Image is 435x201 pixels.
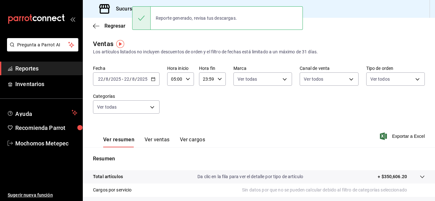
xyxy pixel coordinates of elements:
span: Mochomos Metepec [15,139,77,148]
p: Cargos por servicio [93,187,132,193]
span: Pregunta a Parrot AI [17,42,68,48]
input: ---- [137,77,148,82]
span: - [122,77,123,82]
button: Exportar a Excel [381,132,425,140]
div: navigation tabs [103,137,205,147]
p: Total artículos [93,173,123,180]
span: Sugerir nueva función [8,192,77,198]
p: Da clic en la fila para ver el detalle por tipo de artículo [197,173,303,180]
span: Inventarios [15,80,77,88]
span: Ver todas [238,76,257,82]
span: / [135,77,137,82]
img: Tooltip marker [116,40,124,48]
span: Ver todos [370,76,390,82]
span: / [130,77,132,82]
p: + $350,606.20 [378,173,407,180]
input: -- [105,77,109,82]
button: Ver resumen [103,137,134,147]
input: ---- [111,77,121,82]
h3: Sucursal: Mochomos (Metepec) [111,5,190,13]
span: Ver todas [97,104,117,110]
label: Categorías [93,94,160,98]
span: / [103,77,105,82]
label: Fecha [93,66,160,70]
label: Canal de venta [300,66,358,70]
button: Ver ventas [145,137,170,147]
span: Recomienda Parrot [15,124,77,132]
input: -- [132,77,135,82]
p: Sin datos por que no se pueden calcular debido al filtro de categorías seleccionado [242,187,425,193]
p: Resumen [93,155,425,163]
span: Reportes [15,64,77,73]
span: Ver todos [304,76,323,82]
div: Ventas [93,39,113,49]
button: Pregunta a Parrot AI [7,38,78,51]
button: Ver cargos [180,137,205,147]
label: Tipo de orden [366,66,425,70]
input: -- [124,77,130,82]
span: Ayuda [15,109,69,117]
span: Regresar [104,23,125,29]
button: Regresar [93,23,125,29]
input: -- [98,77,103,82]
label: Hora inicio [167,66,194,70]
button: open_drawer_menu [70,17,75,22]
div: Los artículos listados no incluyen descuentos de orden y el filtro de fechas está limitado a un m... [93,49,425,55]
div: Reporte generado, revisa tus descargas. [151,11,242,25]
a: Pregunta a Parrot AI [4,46,78,53]
label: Hora fin [199,66,226,70]
label: Marca [233,66,292,70]
span: / [109,77,111,82]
